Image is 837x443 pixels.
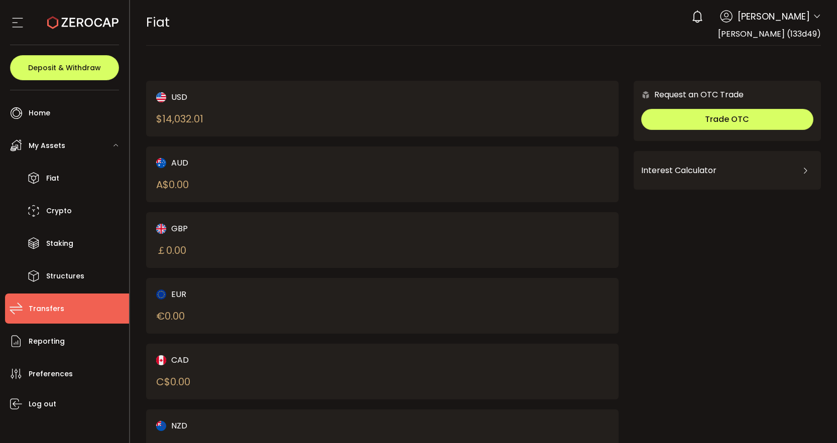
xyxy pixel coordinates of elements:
[156,157,360,169] div: AUD
[146,14,170,31] span: Fiat
[738,10,810,23] span: [PERSON_NAME]
[156,158,166,168] img: aud_portfolio.svg
[156,421,166,431] img: nzd_portfolio.svg
[156,243,186,258] div: ￡ 0.00
[10,55,119,80] button: Deposit & Withdraw
[156,419,360,432] div: NZD
[46,236,73,251] span: Staking
[156,289,166,300] img: eur_portfolio.svg
[641,159,813,183] div: Interest Calculator
[156,354,360,366] div: CAD
[156,222,360,235] div: GBP
[156,111,203,126] div: $ 14,032.01
[29,367,73,381] span: Preferences
[641,90,650,99] img: 6nGpN7MZ9FLuBP83NiajKbTRY4UzlzQtBKtCrLLspmCkSvCZHBKvY3NxgQaT5JnOQREvtQ257bXeeSTueZfAPizblJ+Fe8JwA...
[46,171,59,186] span: Fiat
[787,395,837,443] iframe: Chat Widget
[156,224,166,234] img: gbp_portfolio.svg
[156,374,190,389] div: C$ 0.00
[156,309,185,324] div: € 0.00
[46,204,72,218] span: Crypto
[156,288,360,301] div: EUR
[29,138,65,153] span: My Assets
[634,88,744,101] div: Request an OTC Trade
[156,92,166,102] img: usd_portfolio.svg
[705,113,749,125] span: Trade OTC
[156,177,189,192] div: A$ 0.00
[29,334,65,349] span: Reporting
[46,269,84,283] span: Structures
[29,106,50,120] span: Home
[718,28,821,40] span: [PERSON_NAME] (133d49)
[641,109,813,130] button: Trade OTC
[29,397,56,411] span: Log out
[29,302,64,316] span: Transfers
[28,64,101,71] span: Deposit & Withdraw
[156,91,360,103] div: USD
[156,355,166,365] img: cad_portfolio.svg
